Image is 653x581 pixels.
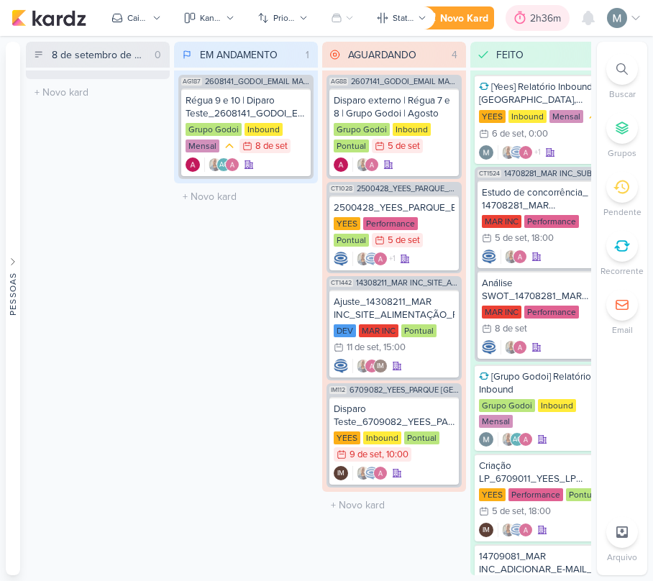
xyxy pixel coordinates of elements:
div: Performance [524,215,579,228]
img: Iara Santos [208,157,222,172]
img: Mariana Amorim [479,432,493,447]
div: YEES [479,488,506,501]
p: IM [483,527,490,534]
input: + Novo kard [325,495,463,516]
img: Caroline Traven De Andrade [482,340,496,354]
img: Alessandra Gomes [365,157,379,172]
li: Ctrl + F [597,53,647,101]
div: Disparo Teste_6709082_YEES_PARQUE BUENA VISTA_DISPARO [334,403,455,429]
span: +1 [388,253,396,265]
div: Isabella Machado Guimarães [334,466,348,480]
div: Criador(a): Mariana Amorim [479,145,493,160]
div: Isabella Machado Guimarães [479,523,493,537]
img: Alessandra Gomes [373,466,388,480]
div: Colaboradores: Iara Santos, Alessandra Gomes [501,250,527,264]
div: Prioridade Média [222,139,237,153]
img: Alessandra Gomes [365,359,379,373]
img: Caroline Traven De Andrade [510,145,524,160]
div: Criador(a): Isabella Machado Guimarães [479,523,493,537]
div: 5 de set [388,142,420,151]
input: + Novo kard [29,82,167,103]
div: Aline Gimenez Graciano [510,432,524,447]
span: IM112 [329,386,347,394]
div: Grupo Godoi [186,123,242,136]
img: Mariana Amorim [607,8,627,28]
div: Colaboradores: Iara Santos, Aline Gimenez Graciano, Alessandra Gomes [204,157,239,172]
div: Pontual [334,139,369,152]
img: Caroline Traven De Andrade [510,523,524,537]
p: Pendente [603,206,641,219]
div: Criador(a): Caroline Traven De Andrade [482,340,496,354]
div: DEV [334,324,356,337]
div: MAR INC [359,324,398,337]
span: CT1442 [329,279,353,287]
p: Arquivo [607,551,637,564]
div: Grupo Godoi [334,123,390,136]
img: Iara Santos [504,250,519,264]
div: Criador(a): Caroline Traven De Andrade [482,250,496,264]
img: Iara Santos [356,359,370,373]
div: Colaboradores: Iara Santos, Caroline Traven De Andrade, Alessandra Gomes [498,523,533,537]
div: Performance [363,217,418,230]
div: Aline Gimenez Graciano [216,157,231,172]
button: Pessoas [6,42,20,575]
span: 2607141_GODOI_EMAIL MARKETING_AGOSTO [351,78,459,86]
div: 2500428_YEES_PARQUE_BUENA_VISTA_AJUSTE_LP [334,201,455,214]
div: Inbound [363,431,401,444]
div: Ajuste_14308211_MAR INC_SITE_ALIMENTAÇÃO_PAGINA_SUBLIME_JARDINS [334,296,455,321]
div: Criador(a): Alessandra Gomes [186,157,200,172]
span: CT1028 [329,185,354,193]
span: 2608141_GODOI_EMAIL MARKETING_SETEMBRO [205,78,311,86]
span: AG187 [181,78,202,86]
div: [Grupo Godoi] Relatório Inbound [479,370,606,396]
img: Mariana Amorim [479,145,493,160]
input: + Novo kard [177,186,315,207]
div: MAR INC [482,215,521,228]
div: YEES [334,431,360,444]
div: 4 [446,47,463,63]
img: Caroline Traven De Andrade [365,466,379,480]
div: Criador(a): Mariana Amorim [479,432,493,447]
div: Pontual [566,488,601,501]
div: , 10:00 [382,450,408,459]
div: Isabella Machado Guimarães [373,359,388,373]
div: Análise SWOT_14708281_MAR INC_SUBLIME_JARDINS_PLANEJAMENTO ESTRATÉGICO [482,277,603,303]
img: Alessandra Gomes [225,157,239,172]
div: 8 de set [255,142,288,151]
img: Caroline Traven De Andrade [365,252,379,266]
img: Alessandra Gomes [513,250,527,264]
span: CT1524 [478,170,501,178]
div: Pontual [401,324,437,337]
div: Inbound [508,110,547,123]
div: 1 [300,47,315,63]
div: , 15:00 [379,343,406,352]
div: 8 de set [495,324,527,334]
div: Criação LP_6709011_YEES_LP MEETING_PARQUE BUENA VISTA [479,459,606,485]
div: Disparo externo | Régua 7 e 8 | Grupo Godoi | Agosto [334,94,455,120]
span: AG88 [329,78,348,86]
img: Iara Santos [356,252,370,266]
span: 14308211_MAR INC_SITE_ALIMENTAÇÃO_PAGINA_SUBLIME_JARDINS [356,279,459,287]
img: Alessandra Gomes [519,432,533,447]
img: Alessandra Gomes [186,157,200,172]
div: Criador(a): Caroline Traven De Andrade [334,359,348,373]
img: Alessandra Gomes [519,523,533,537]
img: Alessandra Gomes [519,145,533,160]
div: MAR INC [482,306,521,319]
div: Mensal [186,139,219,152]
img: Iara Santos [356,157,370,172]
img: Iara Santos [501,432,516,447]
p: AG [219,162,229,169]
span: 6709082_YEES_PARQUE BUENA VISTA_DISPARO [350,386,459,394]
p: Buscar [609,88,636,101]
div: Colaboradores: Iara Santos, Caroline Traven De Andrade, Alessandra Gomes, Isabella Machado Guimarães [498,145,541,160]
div: Criador(a): Caroline Traven De Andrade [334,252,348,266]
p: AG [513,436,522,444]
img: Alessandra Gomes [513,340,527,354]
img: Caroline Traven De Andrade [334,359,348,373]
img: Iara Santos [504,340,519,354]
img: Iara Santos [501,145,516,160]
div: Performance [508,488,563,501]
div: [Yees] Relatório Inbound - Campinas, Sorocaba e São Paulo [479,81,606,106]
div: 0 [149,47,167,63]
